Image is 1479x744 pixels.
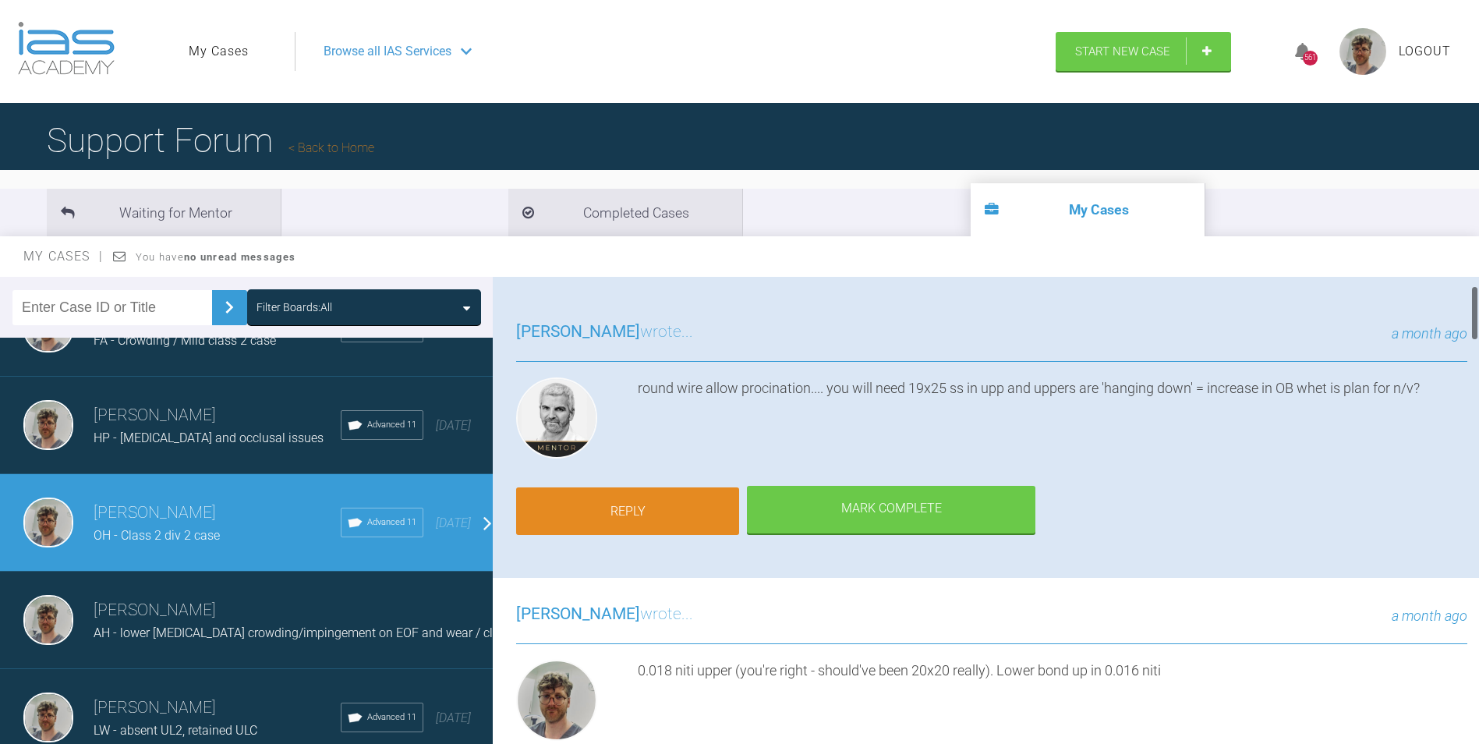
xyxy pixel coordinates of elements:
[1392,325,1467,342] span: a month ago
[971,183,1205,236] li: My Cases
[23,498,73,547] img: Thomas Friar
[367,710,416,725] span: Advanced 11
[47,189,281,236] li: Waiting for Mentor
[23,249,104,264] span: My Cases
[1056,32,1231,71] a: Start New Case
[367,515,416,530] span: Advanced 11
[257,299,332,316] div: Filter Boards: All
[94,625,522,640] span: AH - lower [MEDICAL_DATA] crowding/impingement on EOF and wear / class 3
[23,400,73,450] img: Thomas Friar
[516,319,693,345] h3: wrote...
[94,430,324,445] span: HP - [MEDICAL_DATA] and occlusal issues
[1075,44,1170,58] span: Start New Case
[747,486,1035,534] div: Mark Complete
[324,41,451,62] span: Browse all IAS Services
[184,251,295,263] strong: no unread messages
[1303,51,1318,66] div: 561
[436,418,471,433] span: [DATE]
[94,333,276,348] span: FA - Crowding / Mild class 2 case
[18,22,115,75] img: logo-light.3e3ef733.png
[367,418,416,432] span: Advanced 11
[516,660,597,741] img: Thomas Friar
[516,487,739,536] a: Reply
[516,377,597,459] img: Ross Hobson
[217,295,242,320] img: chevronRight.28bd32b0.svg
[288,140,374,155] a: Back to Home
[516,322,640,341] span: [PERSON_NAME]
[516,604,640,623] span: [PERSON_NAME]
[189,41,249,62] a: My Cases
[12,290,212,325] input: Enter Case ID or Title
[94,528,220,543] span: OH - Class 2 div 2 case
[23,693,73,742] img: Thomas Friar
[516,601,693,628] h3: wrote...
[638,377,1467,465] div: round wire allow procination.... you will need 19x25 ss in upp and uppers are 'hanging down' = in...
[1392,608,1467,624] span: a month ago
[436,515,471,530] span: [DATE]
[1339,28,1386,75] img: profile.png
[94,402,341,429] h3: [PERSON_NAME]
[94,695,341,721] h3: [PERSON_NAME]
[436,710,471,725] span: [DATE]
[23,595,73,645] img: Thomas Friar
[508,189,742,236] li: Completed Cases
[94,500,341,526] h3: [PERSON_NAME]
[47,113,374,168] h1: Support Forum
[94,597,522,624] h3: [PERSON_NAME]
[94,723,257,738] span: LW - absent UL2, retained ULC
[1399,41,1451,62] a: Logout
[136,251,295,263] span: You have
